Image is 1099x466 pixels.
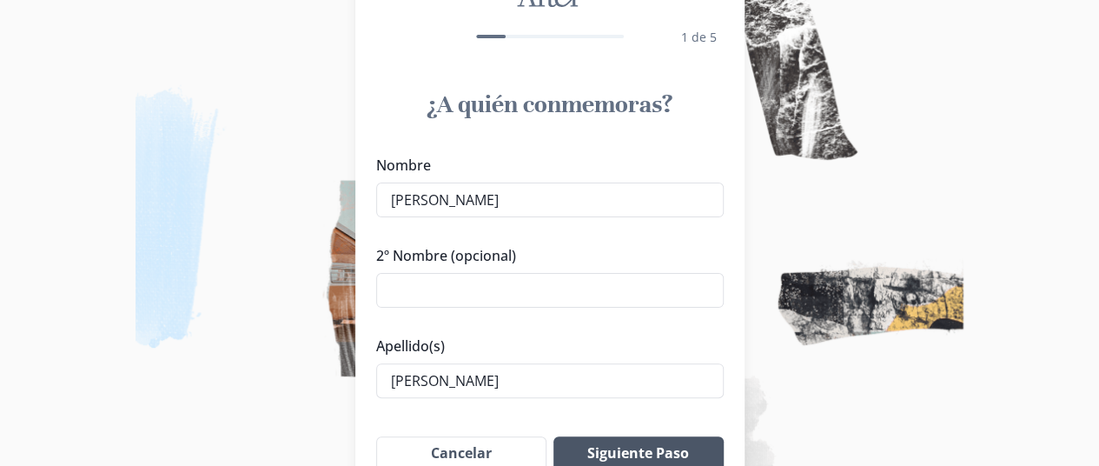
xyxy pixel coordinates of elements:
[376,155,713,176] label: Nombre
[681,29,717,45] span: 1 de 5
[376,89,724,120] h1: ¿A quién conmemoras?
[376,336,713,356] label: Apellido(s)
[376,245,713,266] label: 2º Nombre (opcional)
